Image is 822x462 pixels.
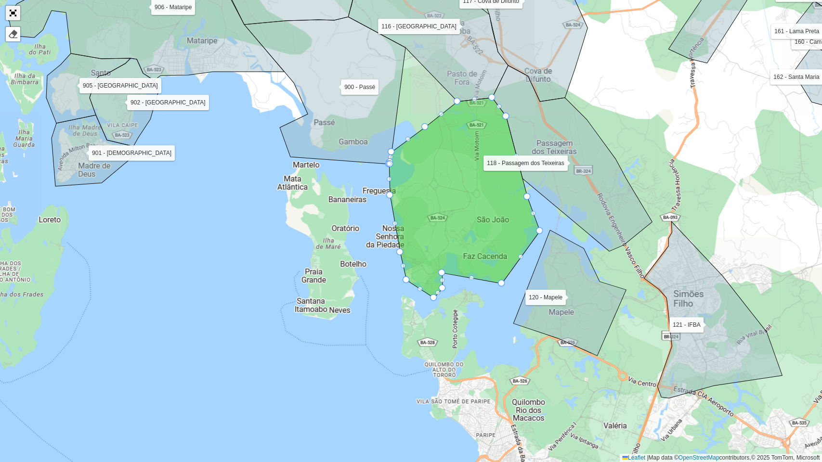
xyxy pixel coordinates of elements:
[678,454,719,461] a: OpenStreetMap
[6,27,20,41] div: Remover camada(s)
[647,454,648,461] span: |
[622,454,645,461] a: Leaflet
[6,6,20,20] a: Abrir mapa em tela cheia
[620,454,822,462] div: Map data © contributors,© 2025 TomTom, Microsoft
